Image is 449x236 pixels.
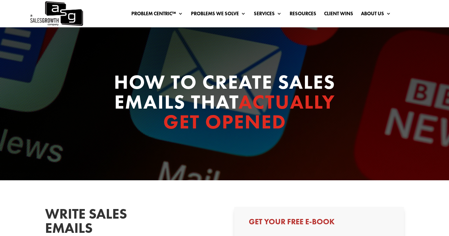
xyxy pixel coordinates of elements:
a: Problem Centric™ [131,11,183,19]
span: Actually get opened [163,89,335,135]
a: About Us [361,11,391,19]
a: Resources [290,11,316,19]
h1: How to create sales emails that [90,72,360,135]
a: Services [254,11,282,19]
a: Problems We Solve [191,11,246,19]
a: Client Wins [324,11,353,19]
h3: Get Your Free E-book [249,218,390,229]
